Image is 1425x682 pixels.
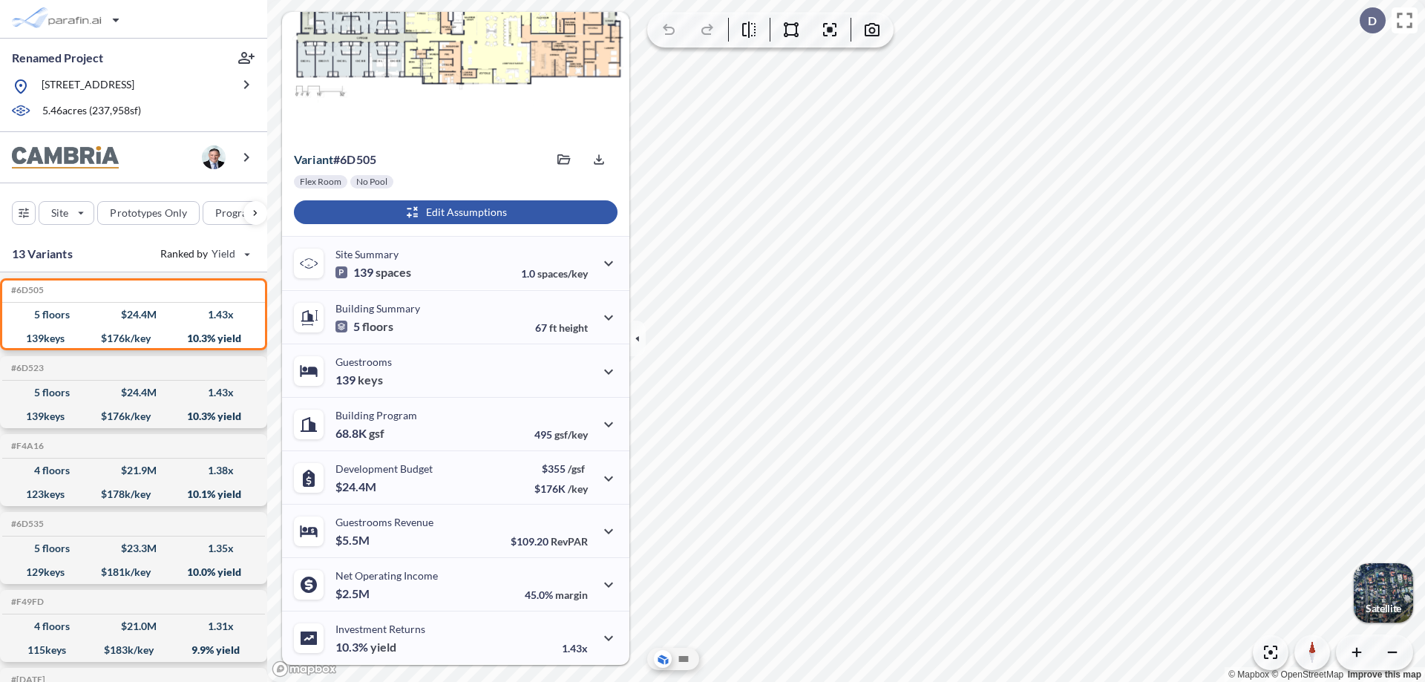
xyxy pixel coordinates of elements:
[511,535,588,548] p: $109.20
[335,533,372,548] p: $5.5M
[294,200,617,224] button: Edit Assumptions
[12,245,73,263] p: 13 Variants
[521,267,588,280] p: 1.0
[335,373,383,387] p: 139
[370,640,396,655] span: yield
[8,597,44,607] h5: Click to copy the code
[8,363,44,373] h5: Click to copy the code
[335,623,425,635] p: Investment Returns
[335,355,392,368] p: Guestrooms
[148,242,260,266] button: Ranked by Yield
[8,519,44,529] h5: Click to copy the code
[535,321,588,334] p: 67
[202,145,226,169] img: user logo
[1354,563,1413,623] button: Switcher ImageSatellite
[335,426,384,441] p: 68.8K
[12,146,119,169] img: BrandImage
[358,373,383,387] span: keys
[215,206,257,220] p: Program
[12,50,103,66] p: Renamed Project
[335,479,379,494] p: $24.4M
[335,586,372,601] p: $2.5M
[335,265,411,280] p: 139
[551,535,588,548] span: RevPAR
[562,642,588,655] p: 1.43x
[654,650,672,668] button: Aerial View
[376,265,411,280] span: spaces
[300,176,341,188] p: Flex Room
[356,176,387,188] p: No Pool
[675,650,692,668] button: Site Plan
[1354,563,1413,623] img: Switcher Image
[525,588,588,601] p: 45.0%
[335,248,399,260] p: Site Summary
[549,321,557,334] span: ft
[294,152,333,166] span: Variant
[1271,669,1343,680] a: OpenStreetMap
[335,569,438,582] p: Net Operating Income
[294,152,376,167] p: # 6d505
[554,428,588,441] span: gsf/key
[39,201,94,225] button: Site
[212,246,236,261] span: Yield
[568,482,588,495] span: /key
[203,201,283,225] button: Program
[97,201,200,225] button: Prototypes Only
[559,321,588,334] span: height
[8,285,44,295] h5: Click to copy the code
[537,267,588,280] span: spaces/key
[110,206,187,220] p: Prototypes Only
[335,302,420,315] p: Building Summary
[1368,14,1377,27] p: D
[555,588,588,601] span: margin
[362,319,393,334] span: floors
[335,516,433,528] p: Guestrooms Revenue
[1366,603,1401,614] p: Satellite
[568,462,585,475] span: /gsf
[1228,669,1269,680] a: Mapbox
[335,640,396,655] p: 10.3%
[272,660,337,678] a: Mapbox homepage
[51,206,68,220] p: Site
[534,462,588,475] p: $355
[335,462,433,475] p: Development Budget
[8,441,44,451] h5: Click to copy the code
[42,77,134,96] p: [STREET_ADDRESS]
[1348,669,1421,680] a: Improve this map
[42,103,141,119] p: 5.46 acres ( 237,958 sf)
[335,409,417,422] p: Building Program
[369,426,384,441] span: gsf
[335,319,393,334] p: 5
[534,428,588,441] p: 495
[534,482,588,495] p: $176K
